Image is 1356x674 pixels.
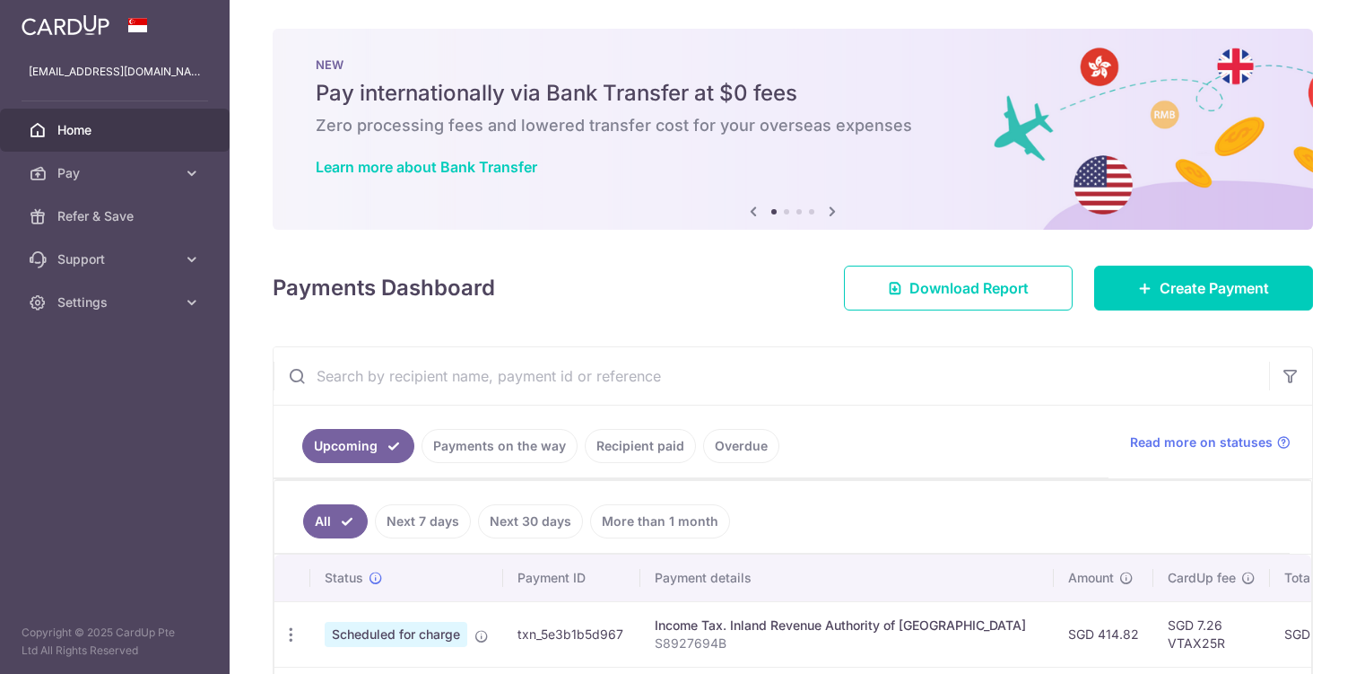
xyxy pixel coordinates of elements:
h6: Zero processing fees and lowered transfer cost for your overseas expenses [316,115,1270,136]
a: All [303,504,368,538]
a: Next 30 days [478,504,583,538]
span: Read more on statuses [1130,433,1273,451]
span: Status [325,569,363,587]
a: Next 7 days [375,504,471,538]
a: Download Report [844,266,1073,311]
img: Bank transfer banner [273,29,1313,230]
a: Read more on statuses [1130,433,1291,451]
span: Download Report [909,277,1029,299]
div: Income Tax. Inland Revenue Authority of [GEOGRAPHIC_DATA] [655,617,1039,635]
td: txn_5e3b1b5d967 [503,601,640,667]
span: Amount [1068,569,1114,587]
span: Support [57,250,176,268]
input: Search by recipient name, payment id or reference [274,347,1269,405]
td: SGD 7.26 VTAX25R [1153,601,1270,667]
p: S8927694B [655,635,1039,652]
a: Upcoming [302,429,414,463]
span: Home [57,121,176,139]
a: Learn more about Bank Transfer [316,158,537,176]
a: More than 1 month [590,504,730,538]
a: Create Payment [1094,266,1313,311]
span: Refer & Save [57,207,176,225]
th: Payment details [640,555,1054,601]
p: NEW [316,57,1270,72]
span: CardUp fee [1168,569,1236,587]
h4: Payments Dashboard [273,272,495,304]
span: Create Payment [1160,277,1269,299]
th: Payment ID [503,555,640,601]
span: Pay [57,164,176,182]
a: Overdue [703,429,779,463]
a: Payments on the way [422,429,578,463]
span: Settings [57,293,176,311]
span: Scheduled for charge [325,622,467,647]
img: CardUp [22,14,109,36]
span: Total amt. [1284,569,1343,587]
p: [EMAIL_ADDRESS][DOMAIN_NAME] [29,63,201,81]
a: Recipient paid [585,429,696,463]
h5: Pay internationally via Bank Transfer at $0 fees [316,79,1270,108]
td: SGD 414.82 [1054,601,1153,667]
